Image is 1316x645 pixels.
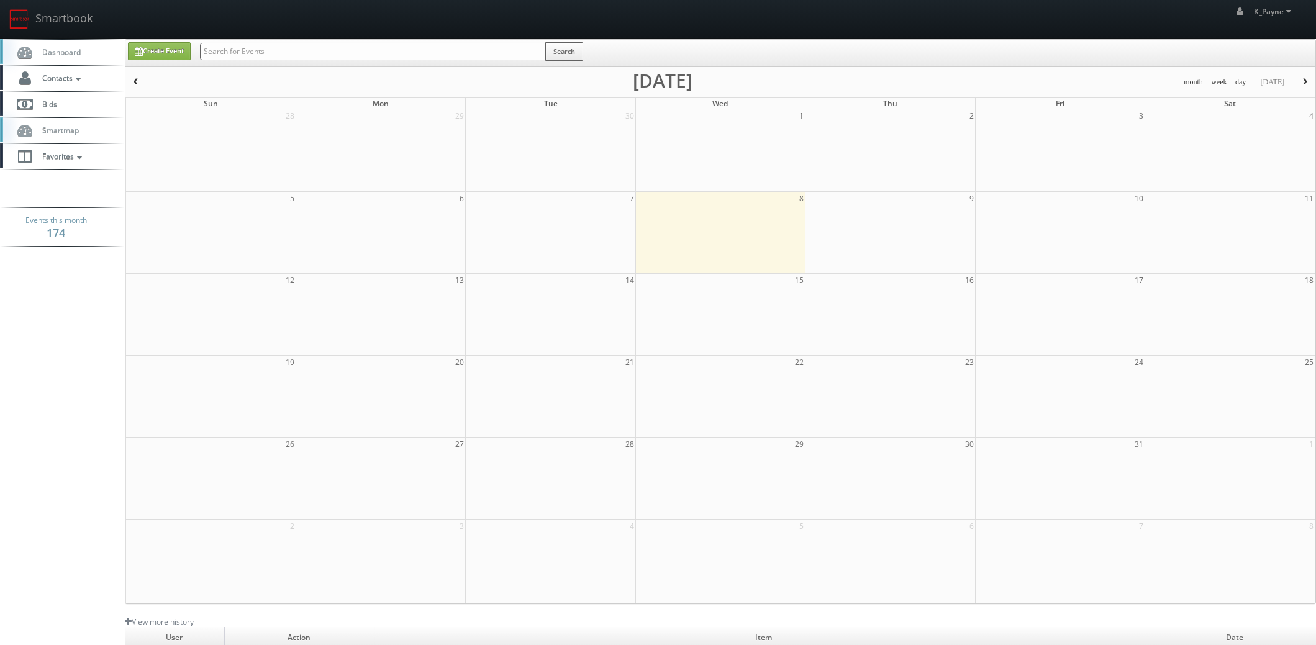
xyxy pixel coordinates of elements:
[794,356,805,369] span: 22
[624,438,635,451] span: 28
[284,109,296,122] span: 28
[1308,438,1315,451] span: 1
[624,356,635,369] span: 21
[1133,438,1145,451] span: 31
[284,356,296,369] span: 19
[798,192,805,205] span: 8
[883,98,897,109] span: Thu
[964,274,975,287] span: 16
[36,73,84,83] span: Contacts
[36,99,57,109] span: Bids
[289,192,296,205] span: 5
[1207,74,1232,90] button: week
[633,74,692,87] h2: [DATE]
[544,98,558,109] span: Tue
[128,42,191,60] a: Create Event
[624,109,635,122] span: 30
[968,109,975,122] span: 2
[798,520,805,533] span: 5
[1256,74,1289,90] button: [DATE]
[968,192,975,205] span: 9
[200,43,546,60] input: Search for Events
[794,438,805,451] span: 29
[1138,109,1145,122] span: 3
[454,356,465,369] span: 20
[373,98,389,109] span: Mon
[1133,192,1145,205] span: 10
[458,520,465,533] span: 3
[1304,356,1315,369] span: 25
[36,125,79,135] span: Smartmap
[9,9,29,29] img: smartbook-logo.png
[204,98,218,109] span: Sun
[458,192,465,205] span: 6
[1133,274,1145,287] span: 17
[798,109,805,122] span: 1
[1133,356,1145,369] span: 24
[454,438,465,451] span: 27
[47,225,65,240] strong: 174
[964,438,975,451] span: 30
[1308,520,1315,533] span: 8
[1224,98,1236,109] span: Sat
[794,274,805,287] span: 15
[545,42,583,61] button: Search
[289,520,296,533] span: 2
[624,274,635,287] span: 14
[36,47,81,57] span: Dashboard
[36,151,85,161] span: Favorites
[1254,6,1295,17] span: K_Payne
[125,616,194,627] a: View more history
[1138,520,1145,533] span: 7
[454,109,465,122] span: 29
[968,520,975,533] span: 6
[712,98,728,109] span: Wed
[1179,74,1207,90] button: month
[284,438,296,451] span: 26
[964,356,975,369] span: 23
[1304,274,1315,287] span: 18
[25,214,87,227] span: Events this month
[1056,98,1064,109] span: Fri
[1231,74,1251,90] button: day
[1308,109,1315,122] span: 4
[629,192,635,205] span: 7
[629,520,635,533] span: 4
[1304,192,1315,205] span: 11
[284,274,296,287] span: 12
[454,274,465,287] span: 13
